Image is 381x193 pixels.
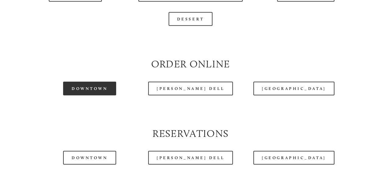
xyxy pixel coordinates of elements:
a: [PERSON_NAME] Dell [148,151,233,165]
a: Downtown [63,82,116,95]
a: [GEOGRAPHIC_DATA] [253,151,334,165]
a: Downtown [63,151,116,165]
h2: Reservations [23,127,358,141]
h2: Order Online [23,57,358,71]
a: [PERSON_NAME] Dell [148,82,233,95]
a: [GEOGRAPHIC_DATA] [253,82,334,95]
